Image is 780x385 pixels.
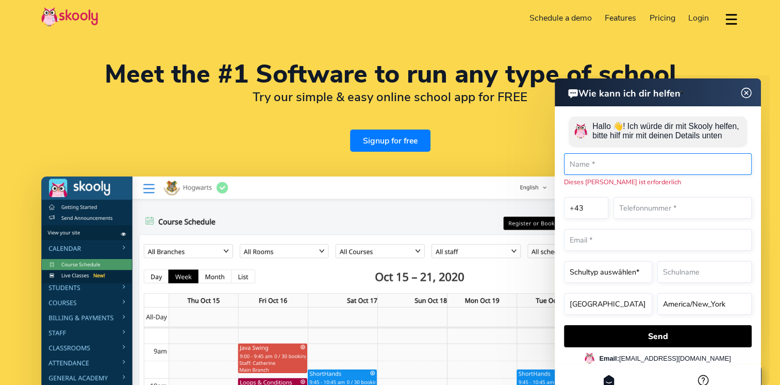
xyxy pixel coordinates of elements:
a: Login [682,10,716,26]
a: Pricing [643,10,682,26]
a: Signup for free [350,130,430,152]
button: dropdown menu [724,7,739,31]
span: Pricing [650,12,675,24]
a: Features [598,10,643,26]
span: Login [688,12,709,24]
h2: Try our simple & easy online school app for FREE [41,89,739,105]
img: Skooly [41,7,98,27]
a: Schedule a demo [523,10,599,26]
h1: Meet the #1 Software to run any type of school [41,62,739,87]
